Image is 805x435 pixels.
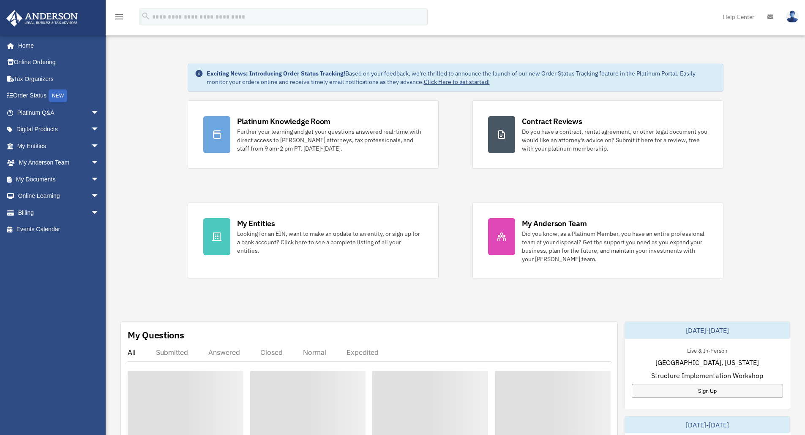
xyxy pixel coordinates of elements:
div: My Anderson Team [522,218,587,229]
div: Normal [303,348,326,357]
span: arrow_drop_down [91,204,108,222]
div: Expedited [347,348,379,357]
a: My Documentsarrow_drop_down [6,171,112,188]
a: Billingarrow_drop_down [6,204,112,221]
a: Events Calendar [6,221,112,238]
a: Platinum Knowledge Room Further your learning and get your questions answered real-time with dire... [188,100,439,169]
div: Did you know, as a Platinum Member, you have an entire professional team at your disposal? Get th... [522,230,708,263]
a: Online Learningarrow_drop_down [6,188,112,205]
div: Platinum Knowledge Room [237,116,331,127]
span: arrow_drop_down [91,188,108,205]
div: All [128,348,136,357]
span: arrow_drop_down [91,104,108,122]
div: Looking for an EIN, want to make an update to an entity, or sign up for a bank account? Click her... [237,230,423,255]
div: [DATE]-[DATE] [625,416,790,433]
div: My Questions [128,329,184,341]
a: My Entities Looking for an EIN, want to make an update to an entity, or sign up for a bank accoun... [188,203,439,279]
a: My Anderson Teamarrow_drop_down [6,154,112,171]
a: Home [6,37,108,54]
img: User Pic [786,11,799,23]
div: [DATE]-[DATE] [625,322,790,339]
a: Order StatusNEW [6,87,112,105]
div: My Entities [237,218,275,229]
span: arrow_drop_down [91,171,108,188]
a: My Anderson Team Did you know, as a Platinum Member, you have an entire professional team at your... [472,203,723,279]
div: Based on your feedback, we're thrilled to announce the launch of our new Order Status Tracking fe... [207,69,716,86]
span: Structure Implementation Workshop [651,370,763,381]
div: Answered [208,348,240,357]
img: Anderson Advisors Platinum Portal [4,10,80,27]
i: menu [114,12,124,22]
div: Further your learning and get your questions answered real-time with direct access to [PERSON_NAM... [237,127,423,153]
span: [GEOGRAPHIC_DATA], [US_STATE] [655,357,759,367]
a: Contract Reviews Do you have a contract, rental agreement, or other legal document you would like... [472,100,723,169]
a: Sign Up [632,384,783,398]
strong: Exciting News: Introducing Order Status Tracking! [207,70,345,77]
a: Online Ordering [6,54,112,71]
div: NEW [49,89,67,102]
span: arrow_drop_down [91,138,108,155]
a: menu [114,15,124,22]
i: search [141,11,150,21]
a: Platinum Q&Aarrow_drop_down [6,104,112,121]
div: Closed [260,348,283,357]
div: Submitted [156,348,188,357]
a: Tax Organizers [6,70,112,87]
a: My Entitiesarrow_drop_down [6,138,112,154]
div: Contract Reviews [522,116,582,127]
div: Live & In-Person [680,346,734,354]
div: Do you have a contract, rental agreement, or other legal document you would like an attorney's ad... [522,127,708,153]
a: Digital Productsarrow_drop_down [6,121,112,138]
a: Click Here to get started! [424,78,490,86]
span: arrow_drop_down [91,154,108,172]
span: arrow_drop_down [91,121,108,138]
